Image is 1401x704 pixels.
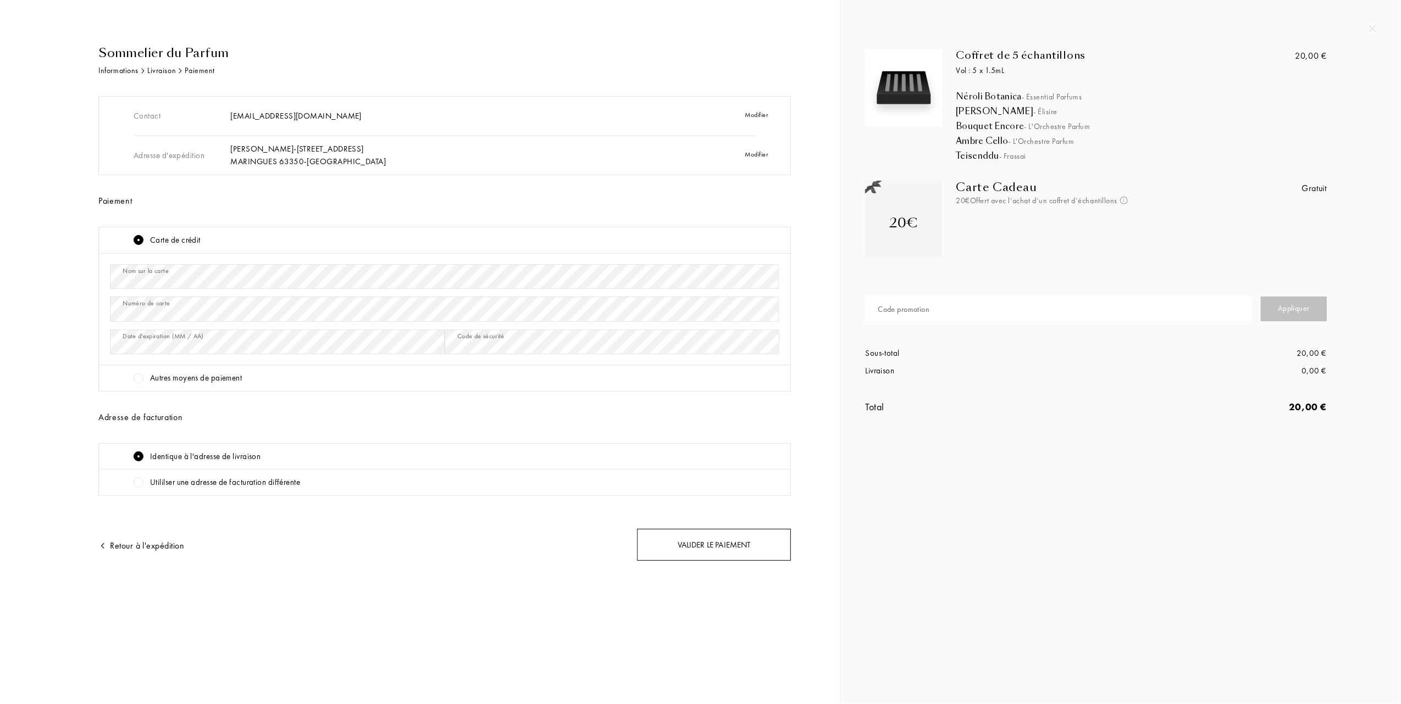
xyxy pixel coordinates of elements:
div: Vol : 5 x 1.5mL [956,65,1250,76]
div: Appliquer [1261,297,1327,321]
div: Gratuit [1302,182,1326,195]
div: Valider le paiement [637,529,791,561]
div: Informations [98,65,139,76]
div: 20,00 € [1096,347,1327,360]
div: 0,00 € [1096,365,1327,377]
div: Teisenddu [956,150,1367,161]
div: Adresse de facturation [98,411,791,424]
div: Nom sur la carte [123,266,169,276]
div: Code promotion [878,304,929,315]
img: gift_n.png [865,181,882,194]
div: Retour à l'expédition [98,539,184,552]
div: Néroli Botanica [956,91,1367,102]
div: Code de sécurité [457,331,505,341]
img: box_5.svg [868,52,939,124]
div: Coffret de 5 échantillons [956,49,1250,62]
div: Livraison [865,365,1096,377]
img: info_voucher.png [1120,197,1128,204]
div: 20,00 € [1295,49,1326,63]
div: Carte Cadeau [956,181,1211,194]
div: [PERSON_NAME] - [STREET_ADDRESS] MARINGUES 63350 - [GEOGRAPHIC_DATA] [230,143,683,167]
img: quit_onboard.svg [1369,25,1376,32]
img: arr_black.svg [141,68,145,74]
div: Adresse d'expédition [134,143,230,169]
div: Modifier [683,143,779,169]
div: Contact [488,320,538,420]
div: Ambre Cello [956,136,1367,147]
div: 20€ Offert avec l’achat d’un coffret d’échantillons [956,195,1211,206]
div: Total [865,399,1096,414]
span: - L'Orchestre Parfum [1025,121,1090,131]
div: Utililser une adresse de facturation différente [150,476,300,489]
span: - L'Orchestre Parfum [1009,136,1075,146]
div: Autres moyens de paiement [150,372,242,384]
div: Paiement [185,65,214,76]
div: [PERSON_NAME] [956,106,1367,117]
div: 20,00 € [1096,399,1327,414]
div: Paiement [98,194,791,208]
div: 20€ [889,213,918,233]
div: Bouquet Encore [956,121,1367,132]
span: - Élisire [1033,107,1057,116]
div: Carte de crédit [150,234,201,247]
div: Numéro de carte [123,298,170,308]
img: arrow.png [98,541,107,550]
span: - Frassai [999,151,1026,161]
div: Date d'expiration (MM / AA) [123,331,204,341]
div: Sous-total [865,347,1096,360]
div: Livraison [147,65,176,76]
div: Sommelier du Parfum [98,44,791,62]
div: Identique à l'adresse de livraison [150,450,261,463]
span: - Essential Parfums [1022,92,1082,102]
img: arr_black.svg [179,68,182,74]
